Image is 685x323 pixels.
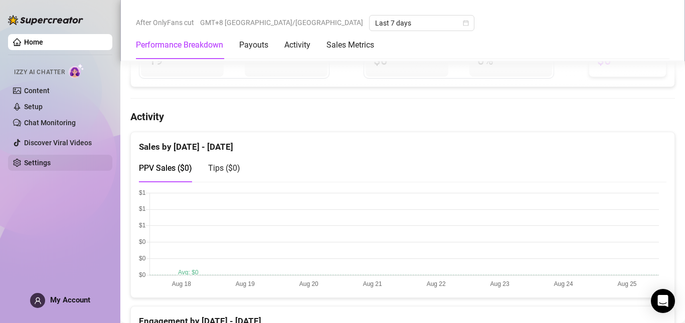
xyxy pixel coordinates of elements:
[136,39,223,51] div: Performance Breakdown
[24,139,92,147] a: Discover Viral Videos
[463,20,469,26] span: calendar
[50,295,90,304] span: My Account
[34,297,42,304] span: user
[14,68,65,77] span: Izzy AI Chatter
[24,119,76,127] a: Chat Monitoring
[69,64,84,78] img: AI Chatter
[284,39,310,51] div: Activity
[139,132,666,154] div: Sales by [DATE] - [DATE]
[139,163,192,173] span: PPV Sales ( $0 )
[375,16,468,31] span: Last 7 days
[326,39,374,51] div: Sales Metrics
[239,39,268,51] div: Payouts
[8,15,83,25] img: logo-BBDzfeDw.svg
[200,15,363,30] span: GMT+8 [GEOGRAPHIC_DATA]/[GEOGRAPHIC_DATA]
[24,103,43,111] a: Setup
[24,87,50,95] a: Content
[24,38,43,46] a: Home
[208,163,240,173] span: Tips ( $0 )
[136,15,194,30] span: After OnlyFans cut
[24,159,51,167] a: Settings
[651,289,675,313] div: Open Intercom Messenger
[130,110,675,124] h4: Activity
